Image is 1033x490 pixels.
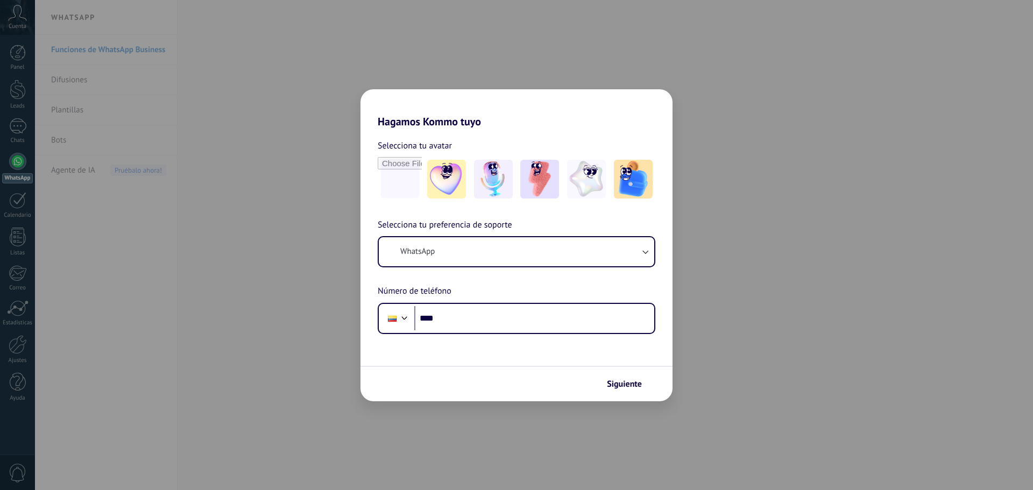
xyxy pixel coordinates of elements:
[378,218,512,232] span: Selecciona tu preferencia de soporte
[360,89,673,128] h2: Hagamos Kommo tuyo
[474,160,513,198] img: -2.jpeg
[400,246,435,257] span: WhatsApp
[520,160,559,198] img: -3.jpeg
[378,139,452,153] span: Selecciona tu avatar
[567,160,606,198] img: -4.jpeg
[379,237,654,266] button: WhatsApp
[427,160,466,198] img: -1.jpeg
[614,160,653,198] img: -5.jpeg
[382,307,402,330] div: Ecuador: + 593
[378,285,451,299] span: Número de teléfono
[607,380,642,388] span: Siguiente
[602,375,656,393] button: Siguiente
